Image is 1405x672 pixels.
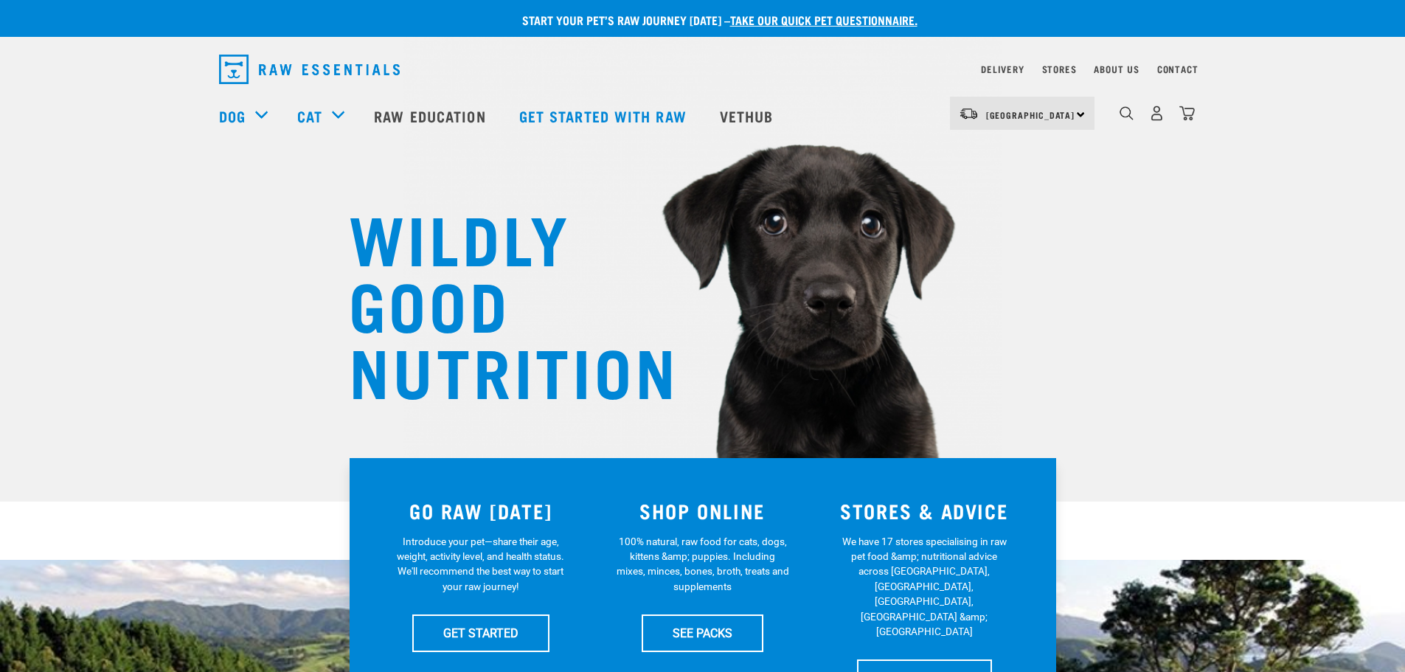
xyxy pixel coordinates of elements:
[1149,105,1165,121] img: user.png
[600,499,805,522] h3: SHOP ONLINE
[359,86,504,145] a: Raw Education
[822,499,1027,522] h3: STORES & ADVICE
[838,534,1011,640] p: We have 17 stores specialising in raw pet food &amp; nutritional advice across [GEOGRAPHIC_DATA],...
[959,107,979,120] img: van-moving.png
[412,614,549,651] a: GET STARTED
[394,534,567,595] p: Introduce your pet—share their age, weight, activity level, and health status. We'll recommend th...
[1094,66,1139,72] a: About Us
[504,86,705,145] a: Get started with Raw
[1120,106,1134,120] img: home-icon-1@2x.png
[349,203,644,402] h1: WILDLY GOOD NUTRITION
[981,66,1024,72] a: Delivery
[1179,105,1195,121] img: home-icon@2x.png
[705,86,792,145] a: Vethub
[379,499,583,522] h3: GO RAW [DATE]
[297,105,322,127] a: Cat
[730,16,917,23] a: take our quick pet questionnaire.
[1157,66,1198,72] a: Contact
[219,105,246,127] a: Dog
[642,614,763,651] a: SEE PACKS
[219,55,400,84] img: Raw Essentials Logo
[986,112,1075,117] span: [GEOGRAPHIC_DATA]
[1042,66,1077,72] a: Stores
[616,534,789,595] p: 100% natural, raw food for cats, dogs, kittens &amp; puppies. Including mixes, minces, bones, bro...
[207,49,1198,90] nav: dropdown navigation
